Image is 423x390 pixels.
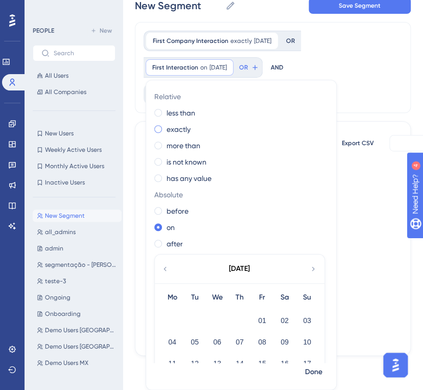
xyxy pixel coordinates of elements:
div: [DATE] [229,263,250,275]
button: 01 [253,312,271,329]
span: Weekly Active Users [45,146,102,154]
button: New [87,25,115,37]
span: teste-3 [45,277,66,285]
button: teste-3 [33,275,122,287]
span: Need Help? [24,3,64,15]
span: Relative [154,90,324,103]
span: [DATE] [254,37,271,45]
button: New Users [33,127,115,140]
span: New Segment [45,212,85,220]
span: Demo Users [GEOGRAPHIC_DATA] [45,342,118,351]
span: Ongoing [45,293,70,302]
span: Onboarding [45,310,81,318]
button: All Users [33,70,115,82]
span: on [200,63,207,72]
span: exactly [230,37,252,45]
span: Demo Users [GEOGRAPHIC_DATA] [45,326,118,334]
div: Th [228,291,251,304]
div: AND [271,57,284,78]
span: New [100,27,112,35]
button: 04 [163,333,181,351]
label: exactly [167,123,191,135]
span: [DATE] [209,63,227,72]
button: 08 [253,333,271,351]
div: 4 [71,5,74,13]
button: Export CSV [332,135,383,151]
button: 03 [298,312,316,329]
span: Demo Users MX [45,359,88,367]
div: Sa [273,291,296,304]
button: 05 [186,333,203,351]
button: all_admins [33,226,122,238]
label: before [167,205,189,217]
button: 12 [186,355,203,372]
span: Monthly Active Users [45,162,104,170]
div: Su [296,291,318,304]
span: all_admins [45,228,76,236]
button: OR [238,59,260,76]
span: Done [305,366,322,378]
button: Inactive Users [33,176,115,189]
label: less than [167,107,195,119]
span: Inactive Users [45,178,85,187]
div: Fr [251,291,273,304]
button: 10 [298,333,316,351]
span: First Company Interaction [153,37,228,45]
span: segmentação - [PERSON_NAME] [45,261,118,269]
div: OR [286,37,295,45]
label: has any value [167,172,212,185]
div: Mo [161,291,183,304]
button: Done [299,363,328,381]
span: Save Segment [339,2,381,10]
button: 13 [208,355,226,372]
button: 16 [276,355,293,372]
span: New Users [45,129,74,137]
button: 06 [208,333,226,351]
span: OR [239,63,248,72]
button: Weekly Active Users [33,144,115,156]
button: Ongoing [33,291,122,304]
button: 09 [276,333,293,351]
button: Demo Users [GEOGRAPHIC_DATA] [33,340,122,353]
button: 02 [276,312,293,329]
button: 11 [163,355,181,372]
button: Demo Users [GEOGRAPHIC_DATA] [33,324,122,336]
label: is not known [167,156,206,168]
button: Demo Users MX [33,357,122,369]
label: after [167,238,183,250]
input: Search [54,50,107,57]
span: Export CSV [342,139,374,147]
button: Filter [144,84,195,104]
button: 14 [231,355,248,372]
button: 15 [253,355,271,372]
label: on [167,221,175,234]
button: Onboarding [33,308,122,320]
button: Monthly Active Users [33,160,115,172]
div: PEOPLE [33,27,54,35]
span: admin [45,244,63,253]
label: more than [167,140,200,152]
button: New Segment [33,210,122,222]
span: All Companies [45,88,86,96]
span: All Users [45,72,68,80]
span: Absolute [154,189,324,201]
button: admin [33,242,122,255]
iframe: UserGuiding AI Assistant Launcher [380,350,411,380]
button: segmentação - [PERSON_NAME] [33,259,122,271]
div: Tu [183,291,206,304]
button: 07 [231,333,248,351]
span: First Interaction [152,63,198,72]
div: We [206,291,228,304]
button: 17 [298,355,316,372]
button: All Companies [33,86,115,98]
